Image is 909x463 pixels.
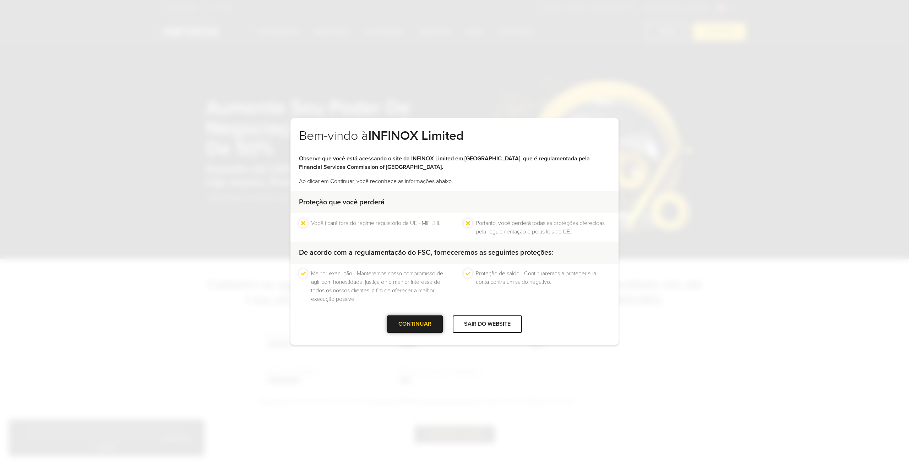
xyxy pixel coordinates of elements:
strong: De acordo com a regulamentação do FSC, forneceremos as seguintes proteções: [299,248,553,257]
li: Portanto, você perderá todas as proteções oferecidas pela regulamentação e pelas leis da UE. [476,219,610,236]
div: CONTINUAR [387,315,443,333]
li: Proteção de saldo - Continuaremos a proteger sua conta contra um saldo negativo. [476,269,610,303]
li: Melhor execução - Manteremos nosso compromisso de agir com honestidade, justiça e no melhor inter... [311,269,445,303]
p: Ao clicar em Continuar, você reconhece as informações abaixo. [299,177,610,186]
strong: Observe que você está acessando o site da INFINOX Limited em [GEOGRAPHIC_DATA], que é regulamenta... [299,155,590,171]
div: SAIR DO WEBSITE [453,315,522,333]
h2: Bem-vindo à [299,128,610,154]
strong: INFINOX Limited [368,128,464,143]
li: Você ficará fora do regime regulatório da UE - MiFID II. [311,219,440,236]
strong: Proteção que você perderá [299,198,385,206]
